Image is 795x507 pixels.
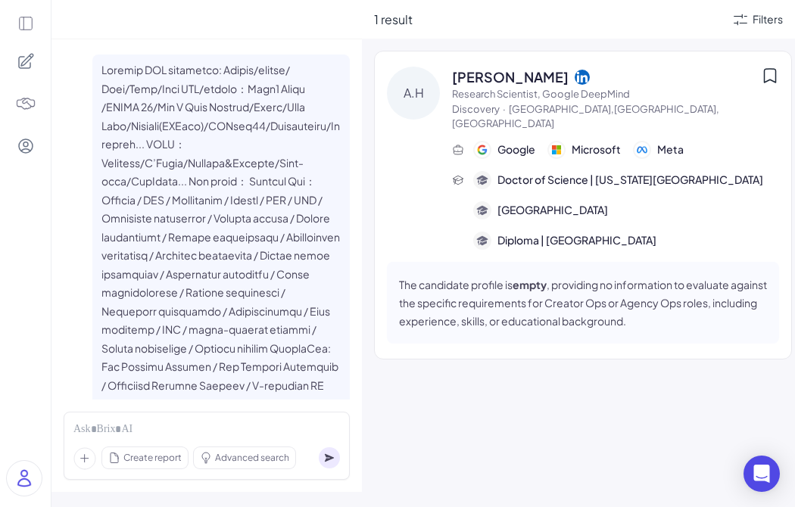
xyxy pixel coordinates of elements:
[513,278,547,291] strong: empty
[497,232,656,248] span: Diploma | [GEOGRAPHIC_DATA]
[215,451,289,465] span: Advanced search
[744,456,780,492] div: Open Intercom Messenger
[452,88,630,115] span: Research Scientist, Google DeepMind Discovery
[497,172,763,188] span: Doctor of Science | [US_STATE][GEOGRAPHIC_DATA]
[15,93,36,114] img: 4blF7nbYMBMHBwcHBwcHBwcHBwcHBwcHB4es+Bd0DLy0SdzEZwAAAABJRU5ErkJggg==
[7,461,42,496] img: user_logo.png
[657,142,684,157] span: Meta
[452,103,719,130] span: [GEOGRAPHIC_DATA],[GEOGRAPHIC_DATA],[GEOGRAPHIC_DATA]
[123,451,182,465] span: Create report
[497,142,535,157] span: Google
[549,142,564,157] img: 公司logo
[374,11,413,27] span: 1 result
[497,202,608,218] span: [GEOGRAPHIC_DATA]
[753,11,783,27] div: Filters
[387,67,440,120] div: A.H
[399,275,767,330] p: The candidate profile is , providing no information to evaluate against the specific requirements...
[634,142,650,157] img: 公司logo
[503,103,506,115] span: ·
[452,67,569,87] span: [PERSON_NAME]
[475,142,490,157] img: 公司logo
[572,142,621,157] span: Microsoft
